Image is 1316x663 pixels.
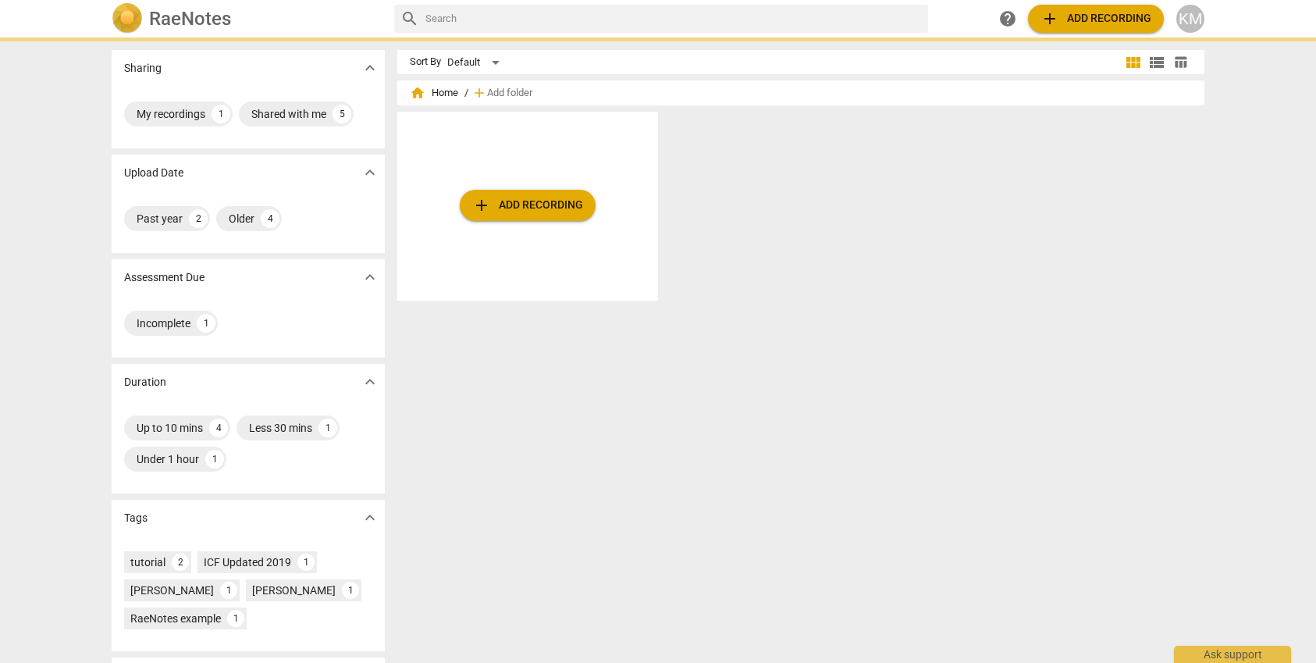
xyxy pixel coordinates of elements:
span: Add recording [1040,9,1151,28]
div: Less 30 mins [249,420,312,436]
div: Ask support [1174,646,1291,663]
div: [PERSON_NAME] [130,583,214,598]
div: 1 [227,610,244,627]
img: Logo [112,3,143,34]
div: 2 [172,554,189,571]
input: Search [425,6,922,31]
button: Show more [358,370,382,394]
p: Assessment Due [124,269,205,286]
h2: RaeNotes [149,8,231,30]
span: home [410,85,425,101]
span: expand_more [361,268,379,287]
button: Show more [358,266,382,289]
button: Table view [1168,51,1192,74]
span: / [464,87,468,99]
div: 1 [342,582,359,599]
div: [PERSON_NAME] [252,583,336,598]
div: 1 [297,554,315,571]
span: add [1040,9,1059,28]
button: List view [1145,51,1168,74]
span: view_module [1124,53,1143,72]
a: Help [994,5,1022,33]
span: add [471,85,487,101]
span: Home [410,85,458,101]
div: Older [229,211,254,226]
p: Sharing [124,60,162,77]
div: My recordings [137,106,205,122]
div: 1 [212,105,230,123]
a: LogoRaeNotes [112,3,382,34]
div: Past year [137,211,183,226]
div: Shared with me [251,106,326,122]
div: 1 [220,582,237,599]
div: 4 [261,209,279,228]
span: expand_more [361,163,379,182]
div: 1 [197,314,215,333]
div: Default [447,50,505,75]
button: Show more [358,506,382,529]
span: Add recording [472,196,583,215]
div: 5 [333,105,351,123]
span: Add folder [487,87,532,99]
span: expand_more [361,372,379,391]
div: ICF Updated 2019 [204,554,291,570]
span: expand_more [361,59,379,77]
div: 4 [209,419,228,437]
span: table_chart [1173,55,1188,70]
div: tutorial [130,554,165,570]
button: Show more [358,161,382,184]
button: Upload [1028,5,1164,33]
span: add [472,196,491,215]
div: Up to 10 mins [137,420,203,436]
button: Show more [358,56,382,80]
p: Tags [124,510,148,526]
div: 1 [205,450,224,469]
div: 1 [318,419,337,437]
span: view_list [1147,53,1166,72]
button: KM [1176,5,1204,33]
div: RaeNotes example [130,611,221,626]
span: help [998,9,1017,28]
div: Under 1 hour [137,451,199,467]
span: expand_more [361,508,379,527]
button: Upload [460,190,596,221]
div: Incomplete [137,315,190,331]
p: Duration [124,374,166,390]
span: search [400,9,419,28]
div: 2 [189,209,208,228]
p: Upload Date [124,165,183,181]
div: Sort By [410,56,441,68]
button: Tile view [1122,51,1145,74]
